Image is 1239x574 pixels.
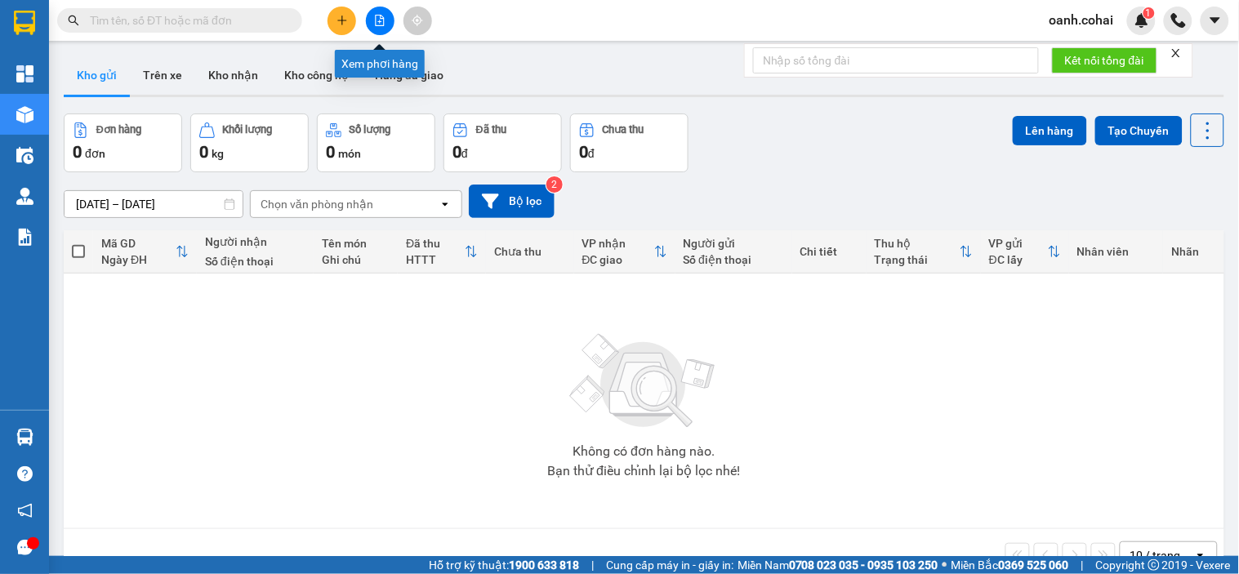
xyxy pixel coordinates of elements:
[406,237,465,250] div: Đã thu
[16,229,33,246] img: solution-icon
[205,235,305,248] div: Người nhận
[16,188,33,205] img: warehouse-icon
[579,142,588,162] span: 0
[582,253,654,266] div: ĐC giao
[90,11,283,29] input: Tìm tên, số ĐT hoặc mã đơn
[366,7,394,35] button: file-add
[212,147,224,160] span: kg
[322,253,390,266] div: Ghi chú
[85,147,105,160] span: đơn
[1081,556,1084,574] span: |
[989,237,1047,250] div: VP gửi
[603,124,644,136] div: Chưa thu
[16,147,33,164] img: warehouse-icon
[1148,559,1160,571] span: copyright
[93,230,197,274] th: Toggle SortBy
[350,124,391,136] div: Số lượng
[1171,13,1186,28] img: phone-icon
[16,65,33,82] img: dashboard-icon
[574,230,675,274] th: Toggle SortBy
[989,253,1047,266] div: ĐC lấy
[1146,7,1152,19] span: 1
[439,198,452,211] svg: open
[875,237,960,250] div: Thu hộ
[317,113,435,172] button: Số lượng0món
[1201,7,1229,35] button: caret-down
[335,50,425,78] div: Xem phơi hàng
[753,47,1039,73] input: Nhập số tổng đài
[606,556,733,574] span: Cung cấp máy in - giấy in:
[17,540,33,555] span: message
[562,324,725,438] img: svg+xml;base64,PHN2ZyBjbGFzcz0ibGlzdC1wbHVnX19zdmciIHhtbG5zPSJodHRwOi8vd3d3LnczLm9yZy8yMDAwL3N2Zy...
[328,7,356,35] button: plus
[65,191,243,217] input: Select a date range.
[101,253,176,266] div: Ngày ĐH
[199,142,208,162] span: 0
[16,106,33,123] img: warehouse-icon
[68,15,79,26] span: search
[1077,245,1156,258] div: Nhân viên
[547,465,740,478] div: Bạn thử điều chỉnh lại bộ lọc nhé!
[684,237,784,250] div: Người gửi
[1130,547,1181,563] div: 10 / trang
[494,245,565,258] div: Chưa thu
[573,445,715,458] div: Không có đơn hàng nào.
[943,562,947,568] span: ⚪️
[1036,10,1127,30] span: oanh.cohai
[1013,116,1087,145] button: Lên hàng
[101,237,176,250] div: Mã GD
[867,230,982,274] th: Toggle SortBy
[952,556,1069,574] span: Miền Bắc
[684,253,784,266] div: Số điện thoại
[73,142,82,162] span: 0
[469,185,555,218] button: Bộ lọc
[17,503,33,518] span: notification
[64,113,182,172] button: Đơn hàng0đơn
[412,15,423,26] span: aim
[461,147,468,160] span: đ
[398,230,486,274] th: Toggle SortBy
[406,253,465,266] div: HTTT
[16,429,33,446] img: warehouse-icon
[1095,116,1183,145] button: Tạo Chuyến
[738,556,938,574] span: Miền Nam
[223,124,273,136] div: Khối lượng
[582,237,654,250] div: VP nhận
[403,7,432,35] button: aim
[789,558,938,572] strong: 0708 023 035 - 0935 103 250
[591,556,594,574] span: |
[999,558,1069,572] strong: 0369 525 060
[476,124,506,136] div: Đã thu
[452,142,461,162] span: 0
[570,113,689,172] button: Chưa thu0đ
[800,245,858,258] div: Chi tiết
[17,466,33,482] span: question-circle
[588,147,595,160] span: đ
[429,556,579,574] span: Hỗ trợ kỹ thuật:
[1194,549,1207,562] svg: open
[336,15,348,26] span: plus
[338,147,361,160] span: món
[546,176,563,193] sup: 2
[326,142,335,162] span: 0
[195,56,271,95] button: Kho nhận
[509,558,579,572] strong: 1900 633 818
[130,56,195,95] button: Trên xe
[96,124,141,136] div: Đơn hàng
[1065,51,1144,69] span: Kết nối tổng đài
[875,253,960,266] div: Trạng thái
[1208,13,1223,28] span: caret-down
[1052,47,1157,73] button: Kết nối tổng đài
[322,237,390,250] div: Tên món
[981,230,1068,274] th: Toggle SortBy
[205,255,305,268] div: Số điện thoại
[1143,7,1155,19] sup: 1
[190,113,309,172] button: Khối lượng0kg
[1170,47,1182,59] span: close
[261,196,373,212] div: Chọn văn phòng nhận
[1171,245,1216,258] div: Nhãn
[374,15,386,26] span: file-add
[1134,13,1149,28] img: icon-new-feature
[14,11,35,35] img: logo-vxr
[64,56,130,95] button: Kho gửi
